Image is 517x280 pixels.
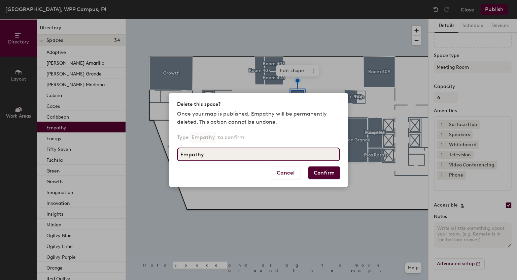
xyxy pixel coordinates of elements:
[177,132,244,143] p: Type to confirm
[177,101,221,108] h2: Delete this space?
[308,166,340,179] button: Confirm
[190,132,216,143] p: Empathy
[271,166,300,179] button: Cancel
[177,110,340,126] p: Once your map is published, Empathy will be permanently deleted. This action cannot be undone.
